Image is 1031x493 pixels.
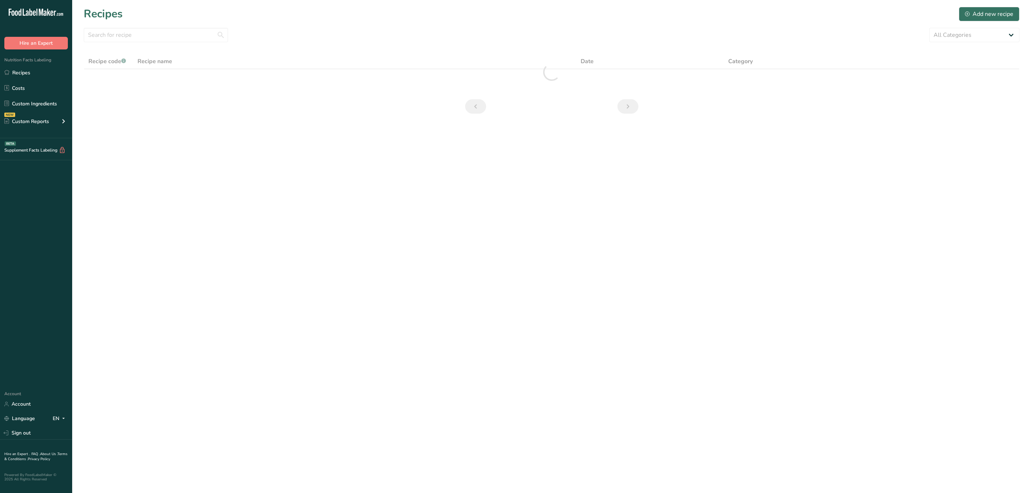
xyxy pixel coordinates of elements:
[965,10,1013,18] div: Add new recipe
[4,118,49,125] div: Custom Reports
[4,412,35,425] a: Language
[4,451,30,457] a: Hire an Expert .
[4,37,68,49] button: Hire an Expert
[465,99,486,114] a: Previous page
[40,451,57,457] a: About Us .
[31,451,40,457] a: FAQ .
[84,28,228,42] input: Search for recipe
[53,414,68,423] div: EN
[617,99,638,114] a: Next page
[4,451,67,462] a: Terms & Conditions .
[5,141,16,146] div: BETA
[959,7,1019,21] button: Add new recipe
[4,473,68,481] div: Powered By FoodLabelMaker © 2025 All Rights Reserved
[4,113,15,117] div: NEW
[84,6,123,22] h1: Recipes
[28,457,50,462] a: Privacy Policy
